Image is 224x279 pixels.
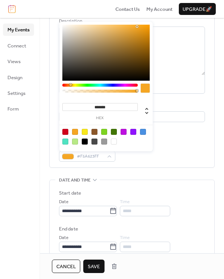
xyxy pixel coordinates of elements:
[3,87,34,99] a: Settings
[62,139,68,145] div: #50E3C2
[146,5,172,13] a: My Account
[91,139,97,145] div: #4A4A4A
[77,153,103,160] span: #F5A623FF
[101,129,107,135] div: #7ED321
[7,74,22,81] span: Design
[130,129,136,135] div: #9013FE
[59,189,81,197] div: Start date
[62,129,68,135] div: #D0021B
[111,129,117,135] div: #417505
[140,129,146,135] div: #4A90E2
[82,139,88,145] div: #000000
[59,198,68,206] span: Date
[3,40,34,52] a: Connect
[72,139,78,145] div: #B8E986
[59,225,78,233] div: End date
[120,234,130,242] span: Time
[83,260,105,273] button: Save
[56,263,76,270] span: Cancel
[120,198,130,206] span: Time
[183,6,212,13] span: Upgrade 🚀
[62,116,138,120] label: hex
[3,71,34,83] a: Design
[72,129,78,135] div: #F5A623
[111,139,117,145] div: #FFFFFF
[121,129,127,135] div: #BD10E0
[88,263,100,270] span: Save
[7,26,29,34] span: My Events
[7,42,26,50] span: Connect
[7,58,21,65] span: Views
[59,177,91,184] span: Date and time
[3,55,34,67] a: Views
[8,5,16,13] img: logo
[52,260,80,273] button: Cancel
[146,6,172,13] span: My Account
[91,129,97,135] div: #8B572A
[59,234,68,242] span: Date
[115,6,140,13] span: Contact Us
[7,105,19,113] span: Form
[82,129,88,135] div: #F8E71C
[3,103,34,115] a: Form
[7,90,25,97] span: Settings
[115,5,140,13] a: Contact Us
[179,3,216,15] button: Upgrade🚀
[101,139,107,145] div: #9B9B9B
[3,24,34,35] a: My Events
